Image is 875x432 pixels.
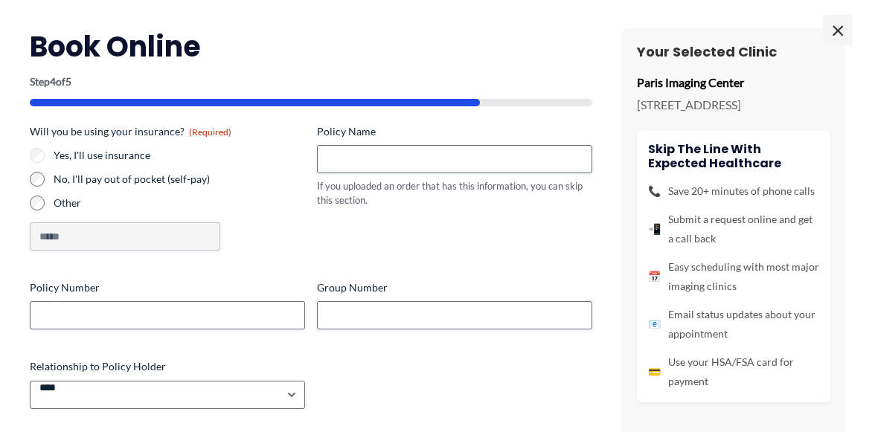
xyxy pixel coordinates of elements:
legend: Will you be using your insurance? [30,124,231,139]
span: 📅 [648,267,661,286]
label: Group Number [317,280,592,295]
p: Paris Imaging Center [637,71,830,94]
span: 📲 [648,219,661,239]
p: Step of [30,77,592,87]
span: 💳 [648,362,661,381]
li: Submit a request online and get a call back [648,210,819,248]
span: 5 [65,75,71,88]
label: Yes, I'll use insurance [54,148,305,163]
label: Policy Name [317,124,592,139]
label: Relationship to Policy Holder [30,359,305,374]
span: 📞 [648,181,661,201]
li: Easy scheduling with most major imaging clinics [648,257,819,296]
label: No, I'll pay out of pocket (self-pay) [54,172,305,187]
span: (Required) [189,126,231,138]
input: Other Choice, please specify [30,222,220,251]
h2: Book Online [30,28,592,65]
label: Other [54,196,305,210]
li: Save 20+ minutes of phone calls [648,181,819,201]
p: [STREET_ADDRESS] [637,94,830,116]
li: Use your HSA/FSA card for payment [648,352,819,391]
h4: Skip the line with Expected Healthcare [648,142,819,170]
div: If you uploaded an order that has this information, you can skip this section. [317,179,592,207]
li: Email status updates about your appointment [648,305,819,344]
span: × [823,15,853,45]
label: Policy Number [30,280,305,295]
h3: Your Selected Clinic [637,43,830,60]
span: 📧 [648,315,661,334]
span: 4 [50,75,56,88]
